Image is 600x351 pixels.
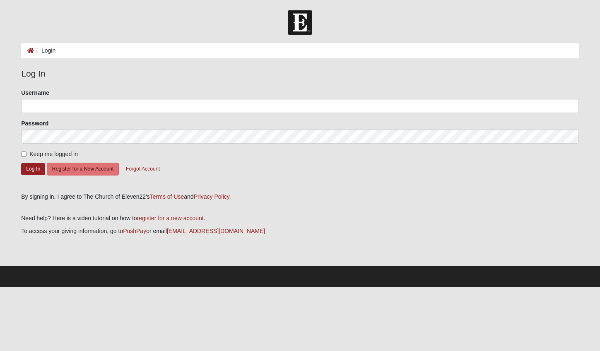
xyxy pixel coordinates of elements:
[194,193,229,200] a: Privacy Policy
[150,193,184,200] a: Terms of Use
[288,10,312,35] img: Church of Eleven22 Logo
[21,163,45,175] button: Log In
[21,67,579,80] legend: Log In
[47,163,119,175] button: Register for a New Account
[21,119,48,127] label: Password
[137,215,204,221] a: register for a new account
[21,214,579,223] p: Need help? Here is a video tutorial on how to .
[34,46,55,55] li: Login
[21,192,579,201] div: By signing in, I agree to The Church of Eleven22's and .
[123,228,146,234] a: PushPay
[29,151,78,157] span: Keep me logged in
[120,163,165,175] button: Forgot Account
[167,228,265,234] a: [EMAIL_ADDRESS][DOMAIN_NAME]
[21,151,27,157] input: Keep me logged in
[21,89,49,97] label: Username
[21,227,579,236] p: To access your giving information, go to or email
